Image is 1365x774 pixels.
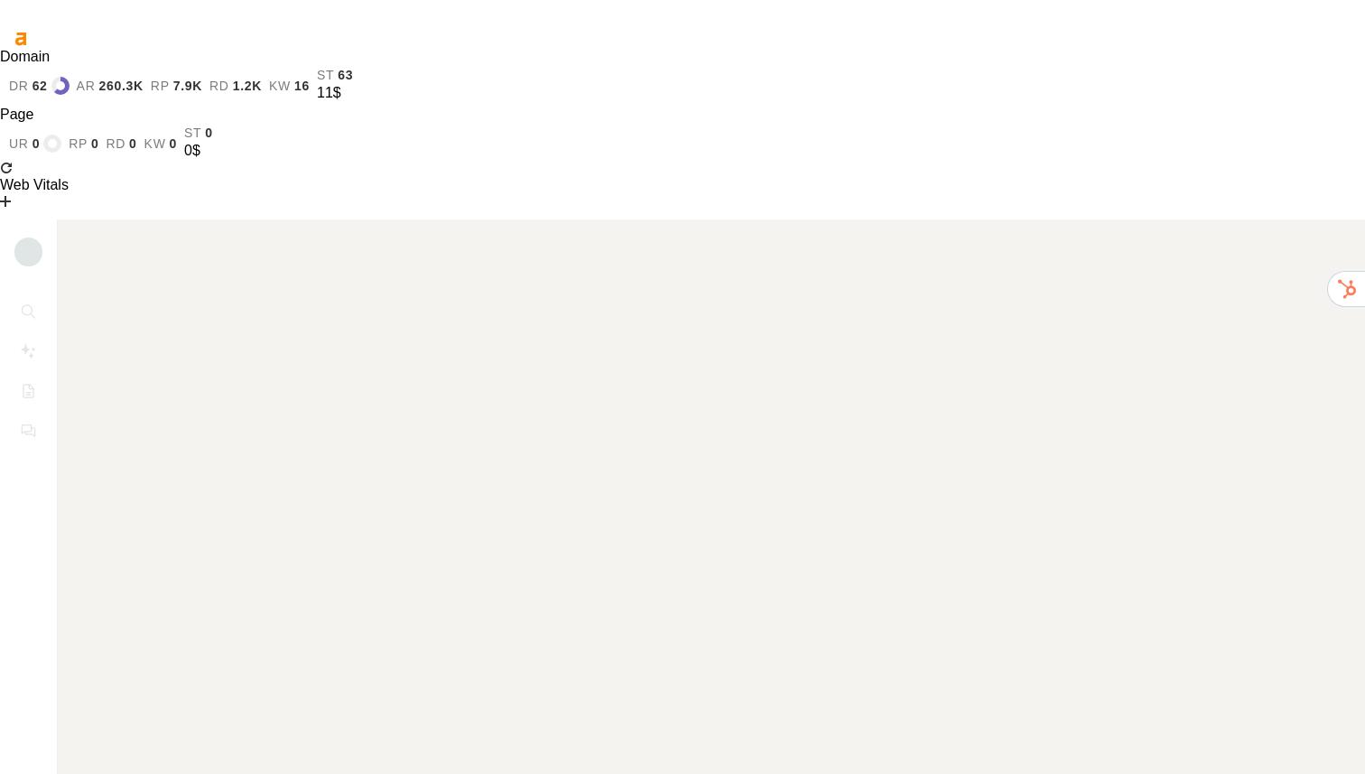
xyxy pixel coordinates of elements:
[317,68,334,82] span: st
[205,126,213,140] span: 0
[144,136,177,151] a: kw0
[200,107,304,118] div: Keywords by Traffic
[269,79,291,93] span: kw
[144,136,166,151] span: kw
[9,79,29,93] span: dr
[317,68,353,82] a: st63
[170,136,178,151] span: 0
[98,79,143,93] span: 260.3K
[338,68,353,82] span: 63
[180,105,194,119] img: tab_keywords_by_traffic_grey.svg
[9,136,29,151] span: ur
[32,136,41,151] span: 0
[209,79,229,93] span: rd
[151,79,202,93] a: rp7.9K
[151,79,170,93] span: rp
[184,126,201,140] span: st
[49,105,63,119] img: tab_domain_overview_orange.svg
[106,136,125,151] span: rd
[9,135,61,153] a: ur0
[69,107,162,118] div: Domain Overview
[47,47,199,61] div: Domain: [DOMAIN_NAME]
[184,126,213,140] a: st0
[29,29,43,43] img: logo_orange.svg
[69,136,88,151] span: rp
[294,79,310,93] span: 16
[184,140,213,162] div: 0$
[269,79,310,93] a: kw16
[173,79,202,93] span: 7.9K
[9,77,70,95] a: dr62
[317,82,353,104] div: 11$
[91,136,99,151] span: 0
[29,47,43,61] img: website_grey.svg
[209,79,262,93] a: rd1.2K
[77,79,144,93] a: ar260.3K
[51,29,88,43] div: v 4.0.25
[69,136,98,151] a: rp0
[77,79,96,93] span: ar
[32,79,48,93] span: 62
[233,79,262,93] span: 1.2K
[106,136,136,151] a: rd0
[129,136,137,151] span: 0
